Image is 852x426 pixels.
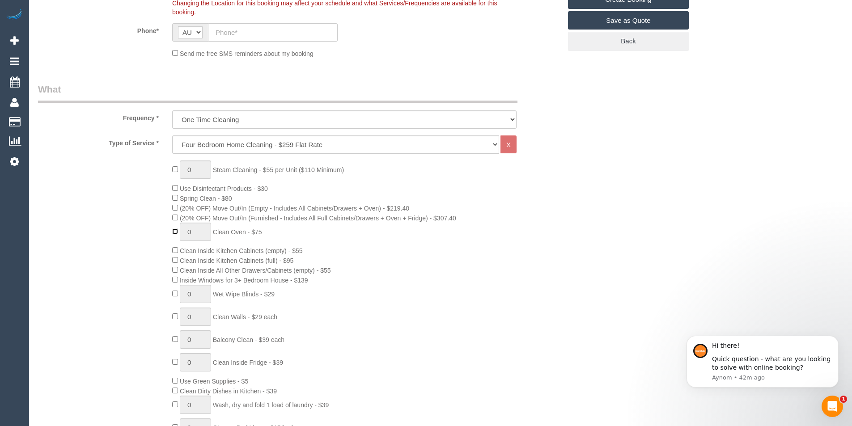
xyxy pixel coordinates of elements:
span: Clean Inside Kitchen Cabinets (full) - $95 [180,257,293,264]
iframe: Intercom live chat [822,396,843,417]
label: Frequency * [31,110,165,122]
span: Use Green Supplies - $5 [180,378,248,385]
legend: What [38,83,517,103]
span: Clean Inside Kitchen Cabinets (empty) - $55 [180,247,303,254]
span: Steam Cleaning - $55 per Unit ($110 Minimum) [213,166,344,173]
img: Automaid Logo [5,9,23,21]
label: Type of Service * [31,135,165,148]
span: Clean Inside Fridge - $39 [213,359,283,366]
input: Phone* [208,23,338,42]
span: Clean Dirty Dishes in Kitchen - $39 [180,388,277,395]
a: Save as Quote [568,11,689,30]
span: Clean Oven - $75 [213,228,262,236]
label: Phone* [31,23,165,35]
span: Inside Windows for 3+ Bedroom House - $139 [180,277,308,284]
span: (20% OFF) Move Out/In (Empty - Includes All Cabinets/Drawers + Oven) - $219.40 [180,205,409,212]
iframe: Intercom notifications message [673,322,852,402]
a: Back [568,32,689,51]
span: Clean Inside All Other Drawers/Cabinets (empty) - $55 [180,267,331,274]
span: Use Disinfectant Products - $30 [180,185,268,192]
span: Clean Walls - $29 each [213,313,277,321]
span: Send me free SMS reminders about my booking [180,50,314,57]
span: (20% OFF) Move Out/In (Furnished - Includes All Full Cabinets/Drawers + Oven + Fridge) - $307.40 [180,215,456,222]
span: Balcony Clean - $39 each [213,336,284,343]
span: Wash, dry and fold 1 load of laundry - $39 [213,401,329,409]
span: Spring Clean - $80 [180,195,232,202]
span: 1 [840,396,847,403]
span: Wet Wipe Blinds - $29 [213,291,275,298]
